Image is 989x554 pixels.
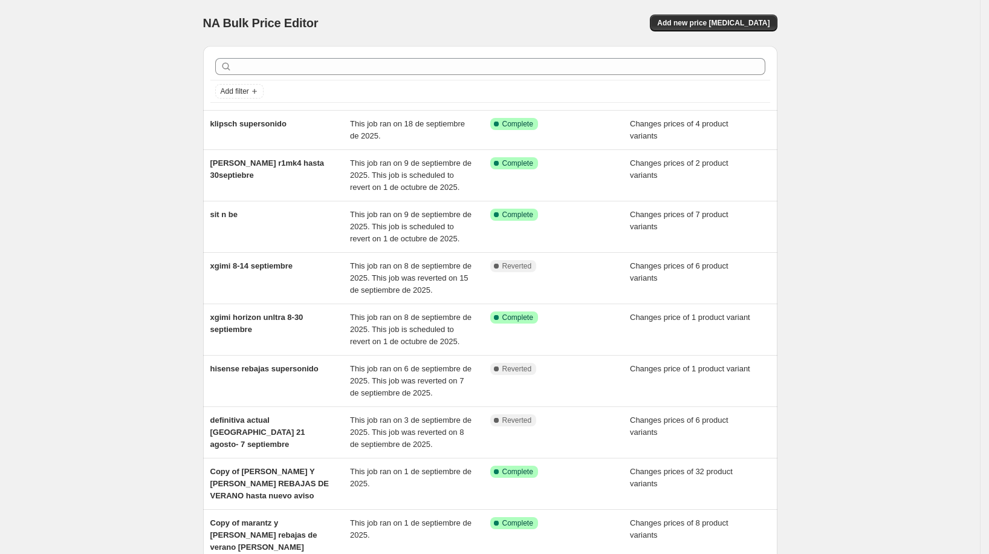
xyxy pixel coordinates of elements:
span: Changes prices of 6 product variants [630,415,728,437]
span: xgimi 8-14 septiembre [210,261,293,270]
span: definitiva actual [GEOGRAPHIC_DATA] 21 agosto- 7 septiembre [210,415,305,449]
span: Changes prices of 6 product variants [630,261,728,282]
span: This job ran on 6 de septiembre de 2025. This job was reverted on 7 de septiembre de 2025. [350,364,472,397]
span: Copy of [PERSON_NAME] Y [PERSON_NAME] REBAJAS DE VERANO hasta nuevo aviso [210,467,329,500]
span: Complete [502,313,533,322]
button: Add filter [215,84,264,99]
span: Reverted [502,415,532,425]
span: This job ran on 1 de septiembre de 2025. [350,467,472,488]
span: NA Bulk Price Editor [203,16,319,30]
span: Changes prices of 8 product variants [630,518,728,539]
span: Complete [502,119,533,129]
span: [PERSON_NAME] r1mk4 hasta 30septiebre [210,158,325,180]
span: This job ran on 9 de septiembre de 2025. This job is scheduled to revert on 1 de octubre de 2025. [350,158,472,192]
span: Reverted [502,364,532,374]
span: Changes prices of 2 product variants [630,158,728,180]
span: hisense rebajas supersonido [210,364,319,373]
span: This job ran on 8 de septiembre de 2025. This job was reverted on 15 de septiembre de 2025. [350,261,472,295]
button: Add new price [MEDICAL_DATA] [650,15,777,31]
span: This job ran on 1 de septiembre de 2025. [350,518,472,539]
span: Copy of marantz y [PERSON_NAME] rebajas de verano [PERSON_NAME] [210,518,317,552]
span: sit n be [210,210,238,219]
span: Complete [502,210,533,220]
span: This job ran on 3 de septiembre de 2025. This job was reverted on 8 de septiembre de 2025. [350,415,472,449]
span: Changes price of 1 product variant [630,313,750,322]
span: This job ran on 18 de septiembre de 2025. [350,119,465,140]
span: xgimi horizon unltra 8-30 septiembre [210,313,303,334]
span: Changes price of 1 product variant [630,364,750,373]
span: Complete [502,467,533,477]
span: klipsch supersonido [210,119,287,128]
span: Changes prices of 4 product variants [630,119,728,140]
span: Reverted [502,261,532,271]
span: Changes prices of 32 product variants [630,467,733,488]
span: This job ran on 9 de septiembre de 2025. This job is scheduled to revert on 1 de octubre de 2025. [350,210,472,243]
span: This job ran on 8 de septiembre de 2025. This job is scheduled to revert on 1 de octubre de 2025. [350,313,472,346]
span: Add filter [221,86,249,96]
span: Add new price [MEDICAL_DATA] [657,18,770,28]
span: Complete [502,158,533,168]
span: Changes prices of 7 product variants [630,210,728,231]
span: Complete [502,518,533,528]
